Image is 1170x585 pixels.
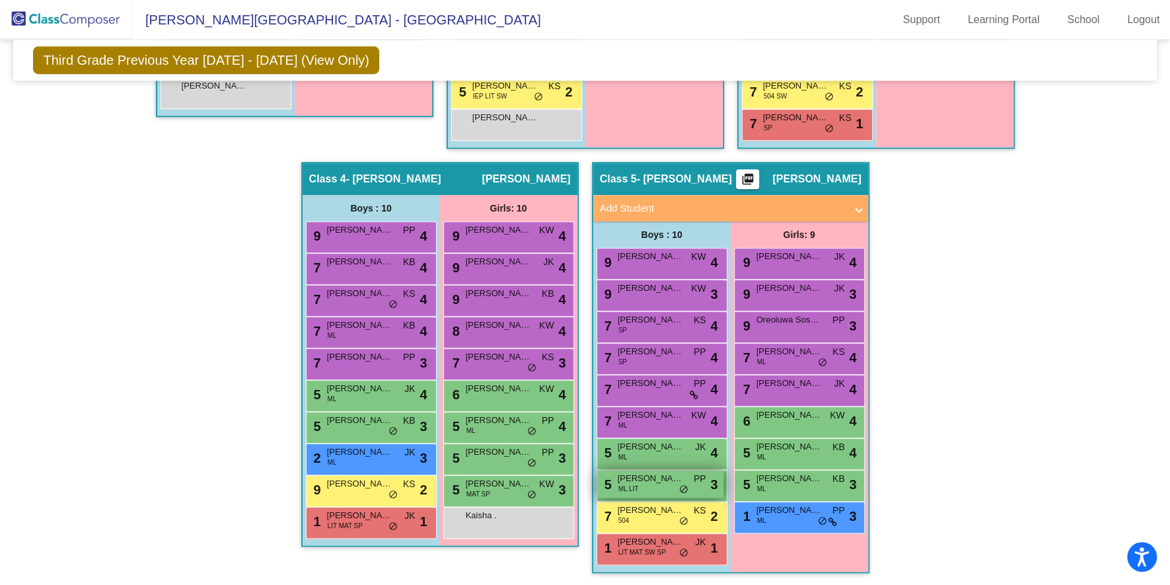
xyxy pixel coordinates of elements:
[403,255,416,269] span: KB
[756,345,823,358] span: [PERSON_NAME]
[327,287,393,300] span: [PERSON_NAME]
[740,173,756,191] mat-icon: picture_as_pdf
[764,123,772,133] span: SP
[420,385,427,405] span: 4
[466,446,532,459] span: [PERSON_NAME]
[593,195,868,221] mat-expansion-panel-header: Add Student
[824,92,834,102] span: do_not_disturb_alt
[618,409,684,422] span: [PERSON_NAME]
[403,350,416,364] span: PP
[527,426,536,437] span: do_not_disturb_alt
[558,290,566,309] span: 4
[449,292,460,307] span: 9
[618,484,639,494] span: ML LIT
[303,195,440,221] div: Boys : 10
[539,223,554,237] span: KW
[440,195,577,221] div: Girls: 10
[618,440,684,453] span: [PERSON_NAME]
[849,411,856,431] span: 4
[449,229,460,243] span: 9
[694,313,706,327] span: KS
[756,440,823,453] span: [PERSON_NAME]
[327,509,393,522] span: [PERSON_NAME]
[420,321,427,341] span: 4
[449,260,460,275] span: 9
[740,509,750,524] span: 1
[449,324,460,338] span: 8
[403,223,416,237] span: PP
[695,440,706,454] span: JK
[472,79,538,93] span: [PERSON_NAME]
[679,485,688,495] span: do_not_disturb_alt
[311,356,321,370] span: 7
[740,477,750,492] span: 5
[849,253,856,272] span: 4
[756,377,823,390] span: [PERSON_NAME]
[558,416,566,436] span: 4
[731,221,868,248] div: Girls: 9
[327,414,393,427] span: [PERSON_NAME]
[679,548,688,559] span: do_not_disturb_alt
[832,472,845,486] span: KB
[33,46,379,74] span: Third Grade Previous Year [DATE] - [DATE] (View Only)
[710,506,717,526] span: 2
[420,448,427,468] span: 3
[834,282,844,295] span: JK
[600,201,846,216] mat-panel-title: Add Student
[311,260,321,275] span: 7
[691,282,706,295] span: KW
[764,91,787,101] span: 504 SW
[772,173,861,186] span: [PERSON_NAME]
[694,504,706,518] span: KS
[327,319,393,332] span: [PERSON_NAME]
[558,448,566,468] span: 3
[309,173,346,186] span: Class 4
[420,258,427,278] span: 4
[466,382,532,395] span: [PERSON_NAME]
[593,221,731,248] div: Boys : 10
[740,350,750,365] span: 7
[388,426,398,437] span: do_not_disturb_alt
[542,287,554,301] span: KB
[472,111,538,124] span: [PERSON_NAME]
[403,477,416,491] span: KS
[710,284,717,304] span: 3
[539,477,554,491] span: KW
[527,363,536,373] span: do_not_disturb_alt
[757,484,766,494] span: ML
[311,514,321,529] span: 1
[832,313,845,327] span: PP
[849,316,856,336] span: 3
[420,226,427,246] span: 4
[601,541,612,555] span: 1
[311,483,321,497] span: 9
[747,116,757,131] span: 7
[539,382,554,396] span: KW
[710,411,717,431] span: 4
[403,414,416,428] span: KB
[420,416,427,436] span: 3
[388,522,398,532] span: do_not_disturb_alt
[747,85,757,99] span: 7
[710,253,717,272] span: 4
[182,79,248,93] span: [PERSON_NAME]
[473,91,507,101] span: IEP LIT SW
[527,458,536,469] span: do_not_disturb_alt
[856,82,863,102] span: 2
[327,477,393,490] span: [PERSON_NAME]
[756,409,823,422] span: [PERSON_NAME]
[618,313,684,327] span: [PERSON_NAME]
[466,477,532,490] span: [PERSON_NAME]
[756,250,823,263] span: [PERSON_NAME]
[710,538,717,558] span: 1
[543,255,554,269] span: JK
[691,409,706,422] span: KW
[346,173,441,186] span: - [PERSON_NAME]
[601,255,612,270] span: 9
[618,357,627,367] span: SP
[694,345,706,359] span: PP
[740,255,750,270] span: 9
[558,226,566,246] span: 4
[311,292,321,307] span: 7
[756,282,823,295] span: [PERSON_NAME]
